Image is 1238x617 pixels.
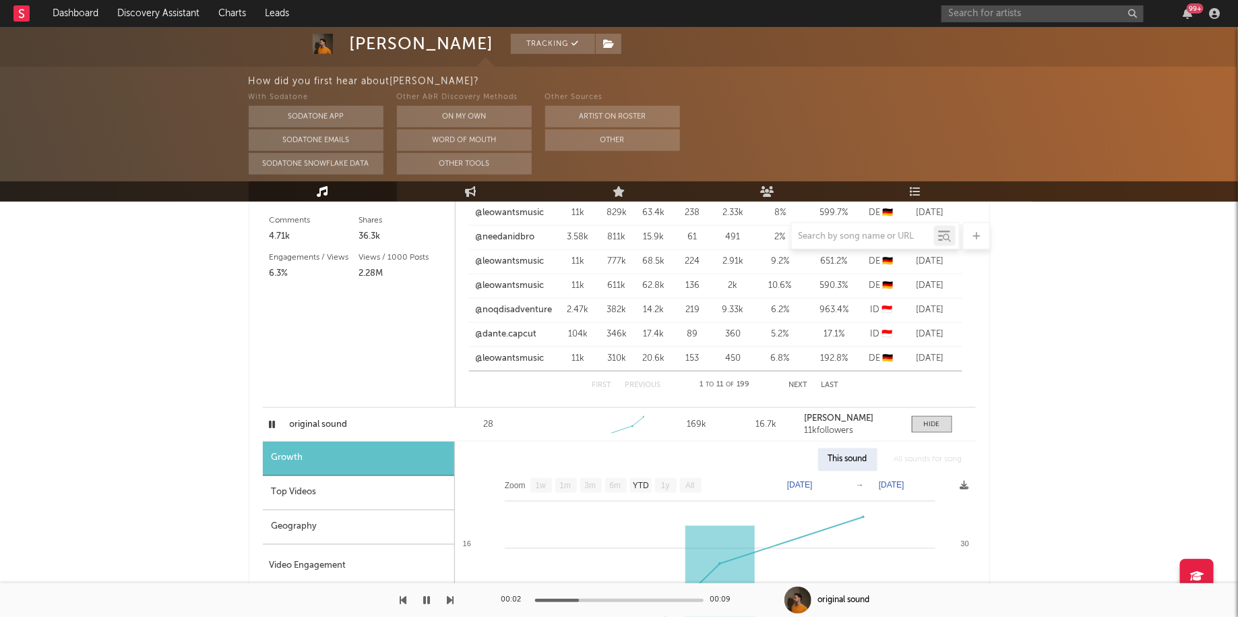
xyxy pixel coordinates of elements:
span: 🇩🇪 [883,354,894,363]
div: 360 [716,328,750,341]
div: Likes [359,581,447,597]
span: to [706,382,714,388]
div: original sound [818,594,870,606]
div: 11k [561,352,595,365]
div: 11k [561,206,595,220]
div: 89 [676,328,710,341]
div: 2.47k [561,303,595,317]
a: @leowantsmusic [476,255,545,268]
div: Other Sources [545,90,680,106]
div: 11k [561,255,595,268]
div: 224 [676,255,710,268]
div: DE [865,206,898,220]
div: Top Videos [263,476,454,510]
div: 99 + [1187,3,1204,13]
div: 599.7 % [811,206,858,220]
div: 14.2k [639,303,669,317]
div: 10.6 % [757,279,804,293]
div: ID [865,328,898,341]
button: First [592,382,612,389]
div: 11k [561,279,595,293]
div: [DATE] [905,255,956,268]
div: 1 11 199 [688,377,762,393]
div: ID [865,303,898,317]
div: 611k [602,279,632,293]
div: 5.2 % [757,328,804,341]
div: 169k [665,418,728,432]
div: 9.2 % [757,255,804,268]
div: 238 [676,206,710,220]
button: Sodatone Snowflake Data [249,153,383,175]
div: 382k [602,303,632,317]
span: 🇩🇪 [883,208,894,217]
button: Previous [625,382,661,389]
a: @noqdisadventure [476,303,553,317]
div: Engagements / Views [270,249,359,266]
span: 🇩🇪 [883,281,894,290]
div: 20.6k [639,352,669,365]
div: 6.8 % [757,352,804,365]
text: 30 [960,540,968,548]
button: Word Of Mouth [397,129,532,151]
text: Zoom [505,481,526,491]
span: 🇩🇪 [883,257,894,266]
button: Other Tools [397,153,532,175]
input: Search for artists [941,5,1144,22]
text: → [856,481,864,490]
div: 17.4k [639,328,669,341]
div: Other A&R Discovery Methods [397,90,532,106]
div: 963.4 % [811,303,858,317]
div: 192.8 % [811,352,858,365]
div: With Sodatone [249,90,383,106]
button: Last [822,382,839,389]
div: Geography [263,510,454,545]
div: [PERSON_NAME] [350,34,494,54]
div: 2.28M [359,266,448,282]
div: 9.33k [716,303,750,317]
text: 3m [584,481,596,491]
div: Shares [359,212,448,229]
button: 99+ [1183,8,1192,19]
div: [DATE] [905,279,956,293]
a: @dante.capcut [476,328,537,341]
div: [DATE] [905,352,956,365]
text: 16 [462,540,470,548]
div: Growth [263,442,454,476]
div: 219 [676,303,710,317]
div: 00:02 [501,592,528,608]
div: [DATE] [905,328,956,341]
text: 1y [661,481,670,491]
div: 590.3 % [811,279,858,293]
text: 1w [535,481,546,491]
text: 1m [559,481,571,491]
text: [DATE] [787,481,813,490]
div: 136 [676,279,710,293]
div: 6.3% [270,266,359,282]
div: Video Engagement [270,558,447,575]
a: original sound [290,418,431,432]
button: Next [789,382,808,389]
div: 829k [602,206,632,220]
span: 🇮🇩 [881,330,892,339]
div: 2.91k [716,255,750,268]
text: All [685,481,694,491]
div: 28 [458,418,520,432]
div: 8 % [757,206,804,220]
div: DE [865,255,898,268]
div: 450 [716,352,750,365]
text: 6m [609,481,621,491]
div: 62.8k [639,279,669,293]
div: 63.4k [639,206,669,220]
div: 153 [676,352,710,365]
button: Sodatone App [249,106,383,127]
div: Views / 1000 Posts [359,249,448,266]
div: 346k [602,328,632,341]
text: [DATE] [879,481,904,490]
div: 00:09 [710,592,737,608]
div: 777k [602,255,632,268]
button: Tracking [511,34,595,54]
div: All sounds for song [884,448,972,471]
strong: [PERSON_NAME] [804,414,873,423]
span: 🇮🇩 [881,305,892,314]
